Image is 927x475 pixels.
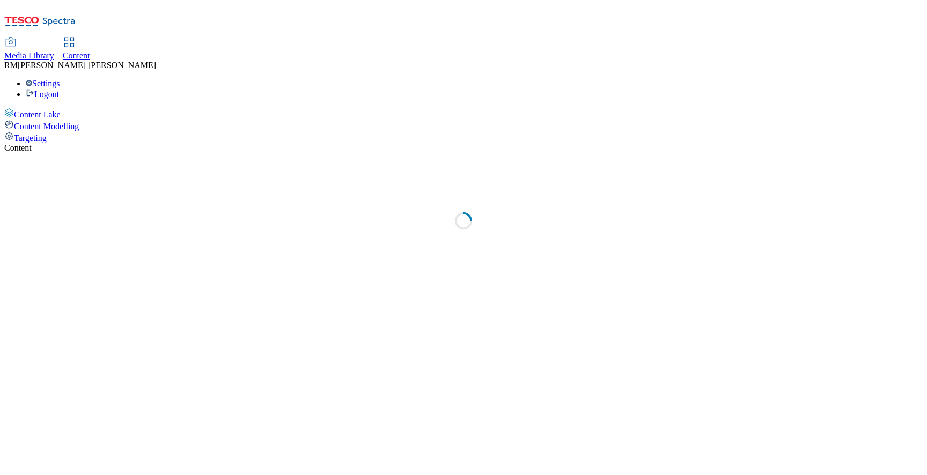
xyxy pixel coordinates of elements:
a: Content Modelling [4,120,923,131]
span: Content Modelling [14,122,79,131]
a: Media Library [4,38,54,61]
span: [PERSON_NAME] [PERSON_NAME] [18,61,156,70]
span: Targeting [14,133,47,143]
span: RM [4,61,18,70]
span: Media Library [4,51,54,60]
a: Targeting [4,131,923,143]
span: Content Lake [14,110,61,119]
span: Content [63,51,90,60]
a: Content Lake [4,108,923,120]
a: Settings [26,79,60,88]
a: Logout [26,90,59,99]
div: Content [4,143,923,153]
a: Content [63,38,90,61]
